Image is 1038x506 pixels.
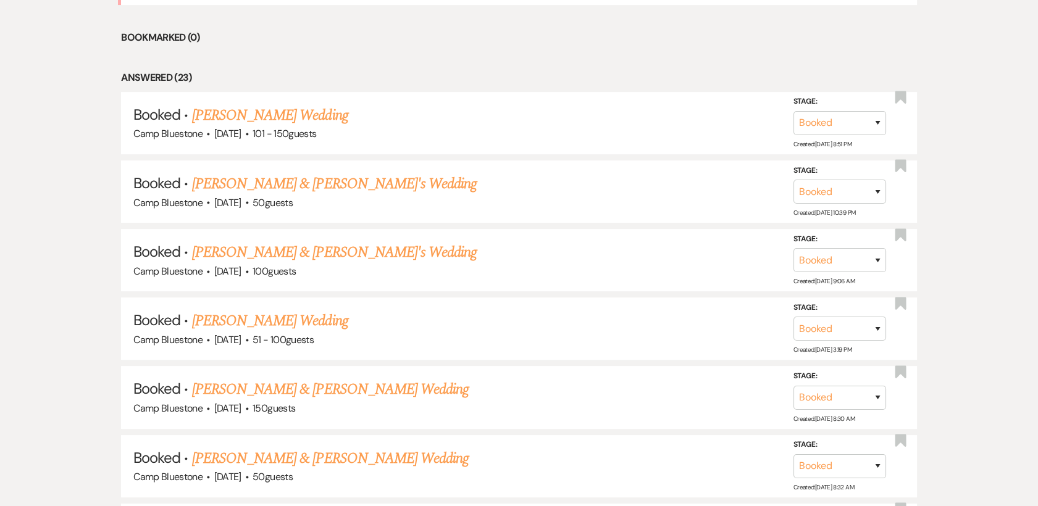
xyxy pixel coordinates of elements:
[192,378,469,400] a: [PERSON_NAME] & [PERSON_NAME] Wedding
[214,127,241,140] span: [DATE]
[793,370,886,383] label: Stage:
[133,402,203,415] span: Camp Bluestone
[121,70,917,86] li: Answered (23)
[133,265,203,278] span: Camp Bluestone
[253,402,295,415] span: 150 guests
[214,196,241,209] span: [DATE]
[793,140,852,148] span: Created: [DATE] 8:51 PM
[793,483,854,491] span: Created: [DATE] 8:32 AM
[214,402,241,415] span: [DATE]
[133,310,180,330] span: Booked
[192,447,469,470] a: [PERSON_NAME] & [PERSON_NAME] Wedding
[133,470,203,483] span: Camp Bluestone
[793,95,886,109] label: Stage:
[793,438,886,452] label: Stage:
[192,104,348,126] a: [PERSON_NAME] Wedding
[133,196,203,209] span: Camp Bluestone
[133,105,180,124] span: Booked
[121,30,917,46] li: Bookmarked (0)
[793,209,855,217] span: Created: [DATE] 10:39 PM
[253,265,296,278] span: 100 guests
[793,415,855,423] span: Created: [DATE] 8:30 AM
[133,333,203,346] span: Camp Bluestone
[214,470,241,483] span: [DATE]
[133,173,180,193] span: Booked
[253,127,316,140] span: 101 - 150 guests
[133,448,180,467] span: Booked
[214,265,241,278] span: [DATE]
[793,346,852,354] span: Created: [DATE] 3:19 PM
[133,127,203,140] span: Camp Bluestone
[793,164,886,177] label: Stage:
[214,333,241,346] span: [DATE]
[192,310,348,332] a: [PERSON_NAME] Wedding
[793,301,886,315] label: Stage:
[133,242,180,261] span: Booked
[253,196,293,209] span: 50 guests
[253,470,293,483] span: 50 guests
[793,233,886,246] label: Stage:
[133,379,180,398] span: Booked
[253,333,314,346] span: 51 - 100 guests
[192,241,477,263] a: [PERSON_NAME] & [PERSON_NAME]'s Wedding
[192,173,477,195] a: [PERSON_NAME] & [PERSON_NAME]'s Wedding
[793,277,855,285] span: Created: [DATE] 9:06 AM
